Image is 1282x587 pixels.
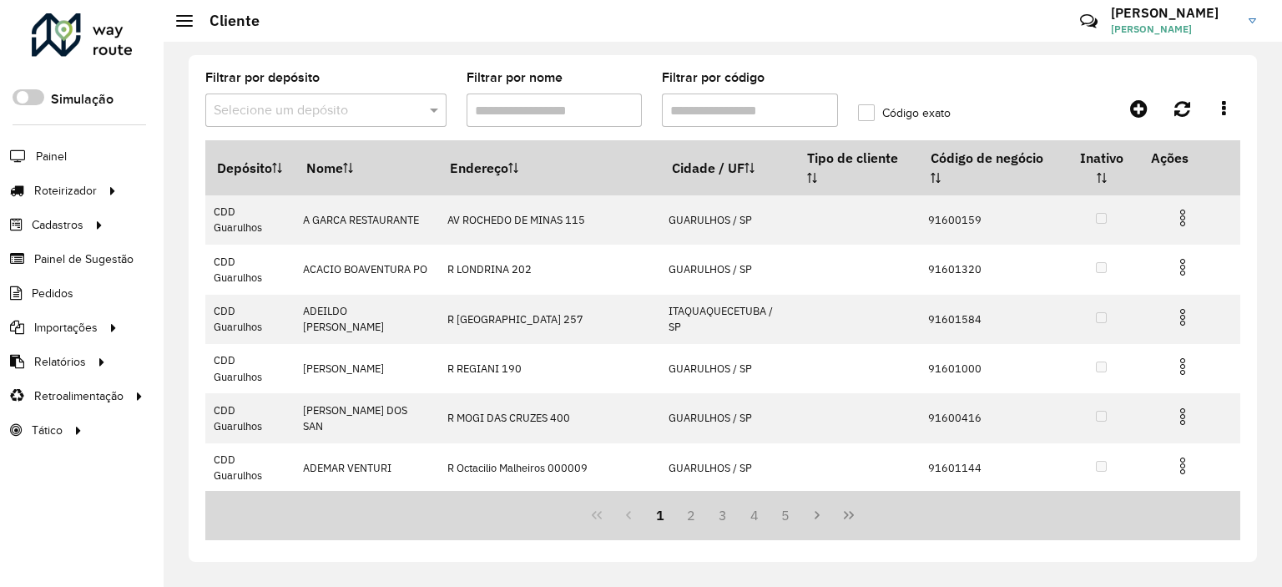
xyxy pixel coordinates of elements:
[51,89,114,109] label: Simulação
[439,393,660,443] td: R MOGI DAS CRUZES 400
[675,499,707,531] button: 2
[205,245,295,294] td: CDD Guarulhos
[1111,22,1236,37] span: [PERSON_NAME]
[34,353,86,371] span: Relatórios
[707,499,739,531] button: 3
[36,148,67,165] span: Painel
[205,68,320,88] label: Filtrar por depósito
[739,499,770,531] button: 4
[193,12,260,30] h2: Cliente
[439,443,660,493] td: R Octacilio Malheiros 000009
[644,499,676,531] button: 1
[34,182,97,200] span: Roteirizador
[205,140,295,195] th: Depósito
[801,499,833,531] button: Next Page
[919,393,1063,443] td: 91600416
[34,387,124,405] span: Retroalimentação
[660,344,796,393] td: GUARULHOS / SP
[439,344,660,393] td: R REGIANI 190
[919,295,1063,344] td: 91601584
[858,104,951,122] label: Código exato
[205,344,295,393] td: CDD Guarulhos
[660,140,796,195] th: Cidade / UF
[32,422,63,439] span: Tático
[439,295,660,344] td: R [GEOGRAPHIC_DATA] 257
[919,344,1063,393] td: 91601000
[833,499,865,531] button: Last Page
[439,140,660,195] th: Endereço
[205,295,295,344] td: CDD Guarulhos
[295,195,439,245] td: A GARCA RESTAURANTE
[439,245,660,294] td: R LONDRINA 202
[205,393,295,443] td: CDD Guarulhos
[770,499,802,531] button: 5
[660,443,796,493] td: GUARULHOS / SP
[919,245,1063,294] td: 91601320
[295,393,439,443] td: [PERSON_NAME] DOS SAN
[295,344,439,393] td: [PERSON_NAME]
[34,319,98,337] span: Importações
[1063,140,1139,195] th: Inativo
[32,216,83,234] span: Cadastros
[660,393,796,443] td: GUARULHOS / SP
[919,195,1063,245] td: 91600159
[662,68,765,88] label: Filtrar por código
[919,140,1063,195] th: Código de negócio
[1111,5,1236,21] h3: [PERSON_NAME]
[295,443,439,493] td: ADEMAR VENTURI
[205,443,295,493] td: CDD Guarulhos
[439,195,660,245] td: AV ROCHEDO DE MINAS 115
[796,140,919,195] th: Tipo de cliente
[34,250,134,268] span: Painel de Sugestão
[660,245,796,294] td: GUARULHOS / SP
[467,68,563,88] label: Filtrar por nome
[295,295,439,344] td: ADEILDO [PERSON_NAME]
[205,195,295,245] td: CDD Guarulhos
[32,285,73,302] span: Pedidos
[919,443,1063,493] td: 91601144
[660,295,796,344] td: ITAQUAQUECETUBA / SP
[295,140,439,195] th: Nome
[1071,3,1107,39] a: Contato Rápido
[295,245,439,294] td: ACACIO BOAVENTURA PO
[660,195,796,245] td: GUARULHOS / SP
[1139,140,1239,175] th: Ações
